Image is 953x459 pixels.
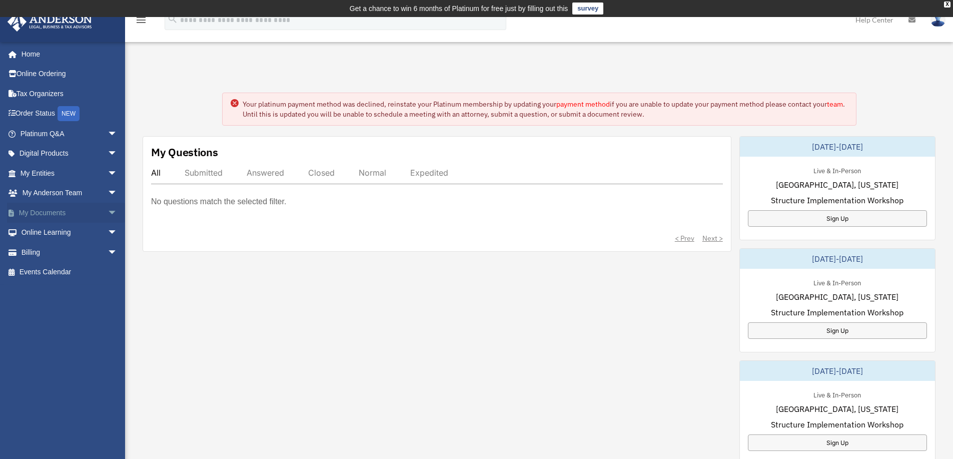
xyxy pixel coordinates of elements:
[108,163,128,184] span: arrow_drop_down
[776,291,898,303] span: [GEOGRAPHIC_DATA], [US_STATE]
[151,195,286,209] p: No questions match the selected filter.
[7,84,133,104] a: Tax Organizers
[135,18,147,26] a: menu
[771,306,903,318] span: Structure Implementation Workshop
[771,418,903,430] span: Structure Implementation Workshop
[740,361,935,381] div: [DATE]-[DATE]
[556,100,610,109] a: payment method
[7,183,133,203] a: My Anderson Teamarrow_drop_down
[805,165,869,175] div: Live & In-Person
[410,168,448,178] div: Expedited
[7,44,128,64] a: Home
[572,3,603,15] a: survey
[7,262,133,282] a: Events Calendar
[776,179,898,191] span: [GEOGRAPHIC_DATA], [US_STATE]
[185,168,223,178] div: Submitted
[7,104,133,124] a: Order StatusNEW
[108,242,128,263] span: arrow_drop_down
[7,64,133,84] a: Online Ordering
[7,124,133,144] a: Platinum Q&Aarrow_drop_down
[748,210,927,227] a: Sign Up
[7,163,133,183] a: My Entitiesarrow_drop_down
[135,14,147,26] i: menu
[748,322,927,339] a: Sign Up
[7,242,133,262] a: Billingarrow_drop_down
[776,403,898,415] span: [GEOGRAPHIC_DATA], [US_STATE]
[350,3,568,15] div: Get a chance to win 6 months of Platinum for free just by filling out this
[930,13,945,27] img: User Pic
[243,99,848,119] div: Your platinum payment method was declined, reinstate your Platinum membership by updating your if...
[740,137,935,157] div: [DATE]-[DATE]
[151,145,218,160] div: My Questions
[58,106,80,121] div: NEW
[7,144,133,164] a: Digital Productsarrow_drop_down
[748,434,927,451] a: Sign Up
[108,183,128,204] span: arrow_drop_down
[247,168,284,178] div: Answered
[151,168,161,178] div: All
[108,223,128,243] span: arrow_drop_down
[7,223,133,243] a: Online Learningarrow_drop_down
[944,2,950,8] div: close
[108,144,128,164] span: arrow_drop_down
[771,194,903,206] span: Structure Implementation Workshop
[308,168,335,178] div: Closed
[108,124,128,144] span: arrow_drop_down
[805,277,869,287] div: Live & In-Person
[827,100,843,109] a: team
[167,14,178,25] i: search
[359,168,386,178] div: Normal
[740,249,935,269] div: [DATE]-[DATE]
[5,12,95,32] img: Anderson Advisors Platinum Portal
[108,203,128,223] span: arrow_drop_down
[7,203,133,223] a: My Documentsarrow_drop_down
[805,389,869,399] div: Live & In-Person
